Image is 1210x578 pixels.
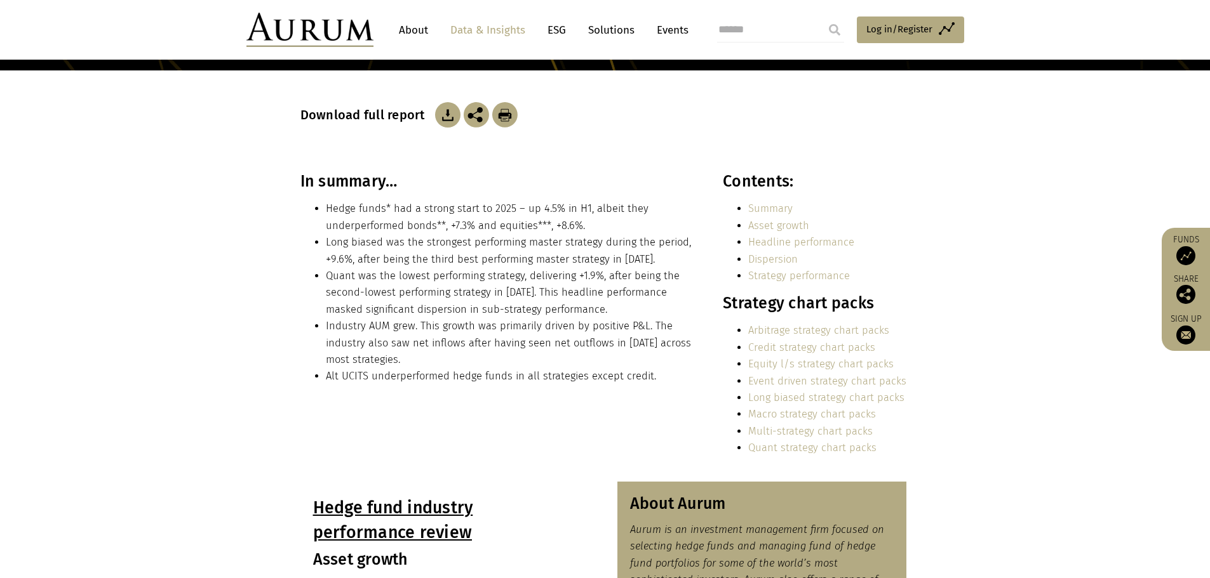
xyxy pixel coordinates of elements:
img: Sign up to our newsletter [1176,325,1195,345]
a: Event driven strategy chart packs [748,375,906,387]
span: Log in/Register [866,22,932,37]
a: Asset growth [748,220,809,232]
a: Credit strategy chart packs [748,341,875,353]
a: Equity l/s strategy chart packs [748,358,894,370]
a: Strategy performance [748,270,850,282]
a: Log in/Register [857,16,964,43]
h3: About Aurum [630,494,894,513]
h3: In summary… [300,172,696,191]
a: ESG [541,18,572,42]
a: Multi-strategy chart packs [748,425,873,437]
h3: Asset growth [313,550,577,569]
a: Data & Insights [444,18,532,42]
a: About [393,18,434,42]
li: Industry AUM grew. This growth was primarily driven by positive P&L. The industry also saw net in... [326,318,696,368]
li: Quant was the lowest performing strategy, delivering +1.9%, after being the second-lowest perform... [326,268,696,318]
li: Hedge funds* had a strong start to 2025 – up 4.5% in H1, albeit they underperformed bonds**, +7.3... [326,200,696,234]
a: Events [650,18,689,42]
img: Share this post [1176,285,1195,304]
h3: Contents: [723,172,906,191]
img: Access Funds [1176,246,1195,265]
a: Quant strategy chart packs [748,442,877,454]
img: Download Article [435,102,460,128]
li: Long biased was the strongest performing master strategy during the period, +9.6%, after being th... [326,234,696,268]
img: Share this post [464,102,489,128]
h3: Download full report [300,107,432,122]
li: Alt UCITS underperformed hedge funds in all strategies except credit. [326,368,696,384]
img: Aurum [246,13,373,47]
a: Long biased strategy chart packs [748,391,904,404]
div: Share [1168,275,1204,304]
input: Submit [822,17,847,43]
a: Arbitrage strategy chart packs [748,324,889,336]
img: Download Article [492,102,518,128]
h3: Strategy chart packs [723,294,906,313]
a: Funds [1168,234,1204,265]
a: Sign up [1168,313,1204,345]
a: Dispersion [748,253,798,265]
a: Macro strategy chart packs [748,408,876,420]
u: Hedge fund industry performance review [313,497,473,542]
a: Headline performance [748,236,854,248]
a: Summary [748,202,793,214]
a: Solutions [582,18,641,42]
